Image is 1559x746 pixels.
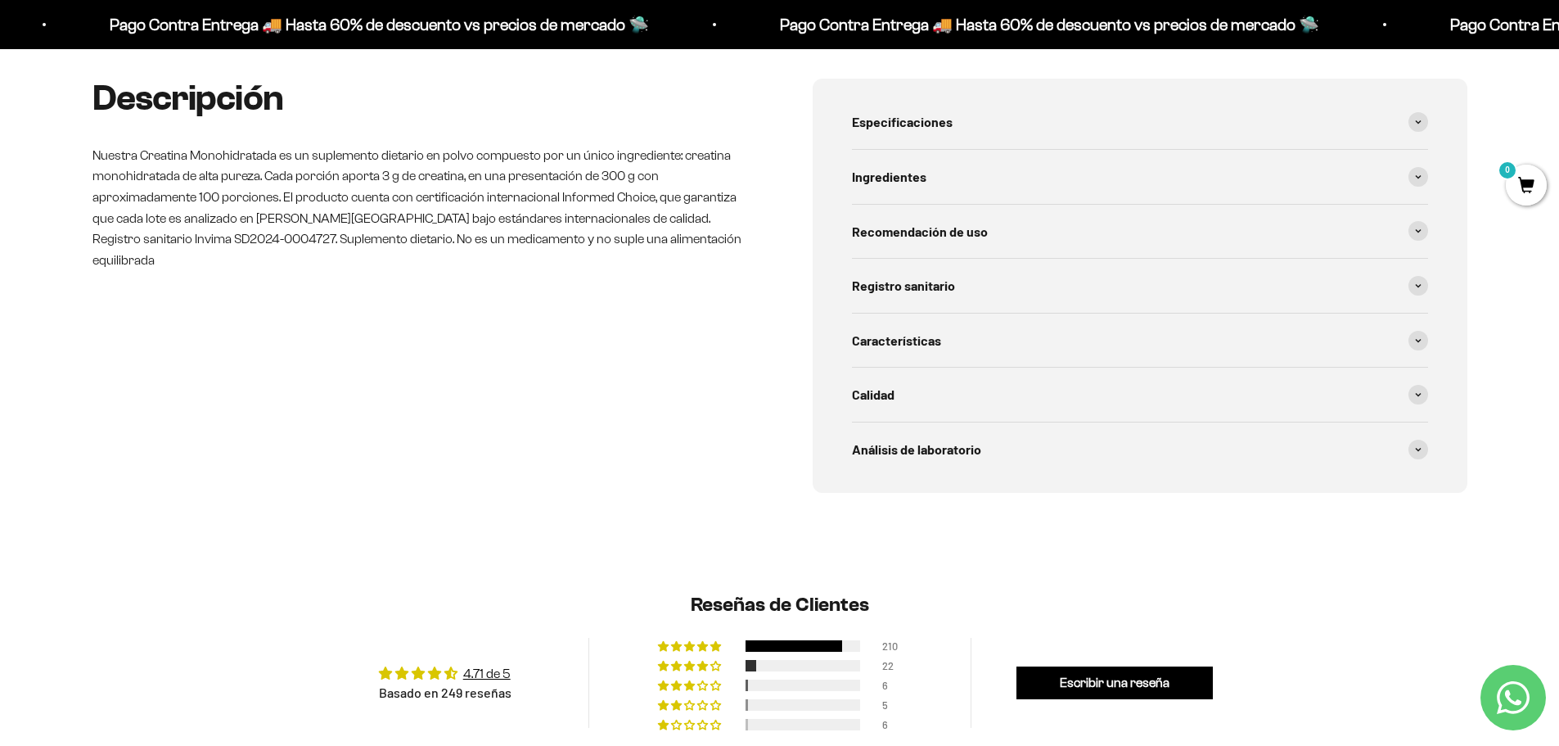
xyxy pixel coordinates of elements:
span: Características [852,330,941,351]
div: Basado en 249 reseñas [379,684,511,702]
mark: 0 [1498,161,1517,180]
summary: Análisis de laboratorio [852,423,1428,477]
div: 210 [882,640,902,652]
summary: Ingredientes [852,150,1428,204]
a: Escribir una reseña [1016,667,1213,699]
div: 9% (22) reviews with 4 star rating [658,660,723,671]
span: Registro sanitario [852,275,955,296]
h2: Descripción [92,79,747,118]
summary: Recomendación de uso [852,205,1428,259]
a: 4.71 de 5 [463,667,511,680]
span: Enviar [268,246,337,274]
div: 2% (6) reviews with 1 star rating [658,719,723,730]
a: 0 [1506,178,1547,196]
p: Pago Contra Entrega 🚚 Hasta 60% de descuento vs precios de mercado 🛸 [799,11,1338,38]
div: 2% (6) reviews with 3 star rating [658,680,723,691]
p: ¿Qué te haría sentir más seguro de comprar este producto? [20,26,339,64]
span: Calidad [852,384,894,405]
h2: Reseñas de Clientes [302,591,1258,619]
summary: Características [852,314,1428,368]
div: 2% (5) reviews with 2 star rating [658,699,723,711]
div: Un video del producto [20,176,339,205]
span: Ingredientes [852,166,926,188]
div: Un mejor precio [20,209,339,237]
div: Una promoción especial [20,143,339,172]
div: Reseñas de otros clientes [20,111,339,139]
summary: Especificaciones [852,95,1428,149]
div: 6 [882,719,902,730]
div: 5 [882,699,902,711]
span: Análisis de laboratorio [852,439,981,460]
div: Más información sobre los ingredientes [20,78,339,106]
p: Nuestra Creatina Monohidratada es un suplemento dietario en polvo compuesto por un único ingredie... [92,145,747,271]
div: Average rating is 4.71 stars [379,664,511,683]
summary: Registro sanitario [852,259,1428,313]
div: 6 [882,680,902,691]
div: 84% (210) reviews with 5 star rating [658,640,723,652]
p: Pago Contra Entrega 🚚 Hasta 60% de descuento vs precios de mercado 🛸 [128,11,668,38]
span: Recomendación de uso [852,221,988,242]
div: 22 [882,660,902,671]
summary: Calidad [852,368,1428,422]
button: Enviar [266,246,339,274]
span: Especificaciones [852,111,953,133]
